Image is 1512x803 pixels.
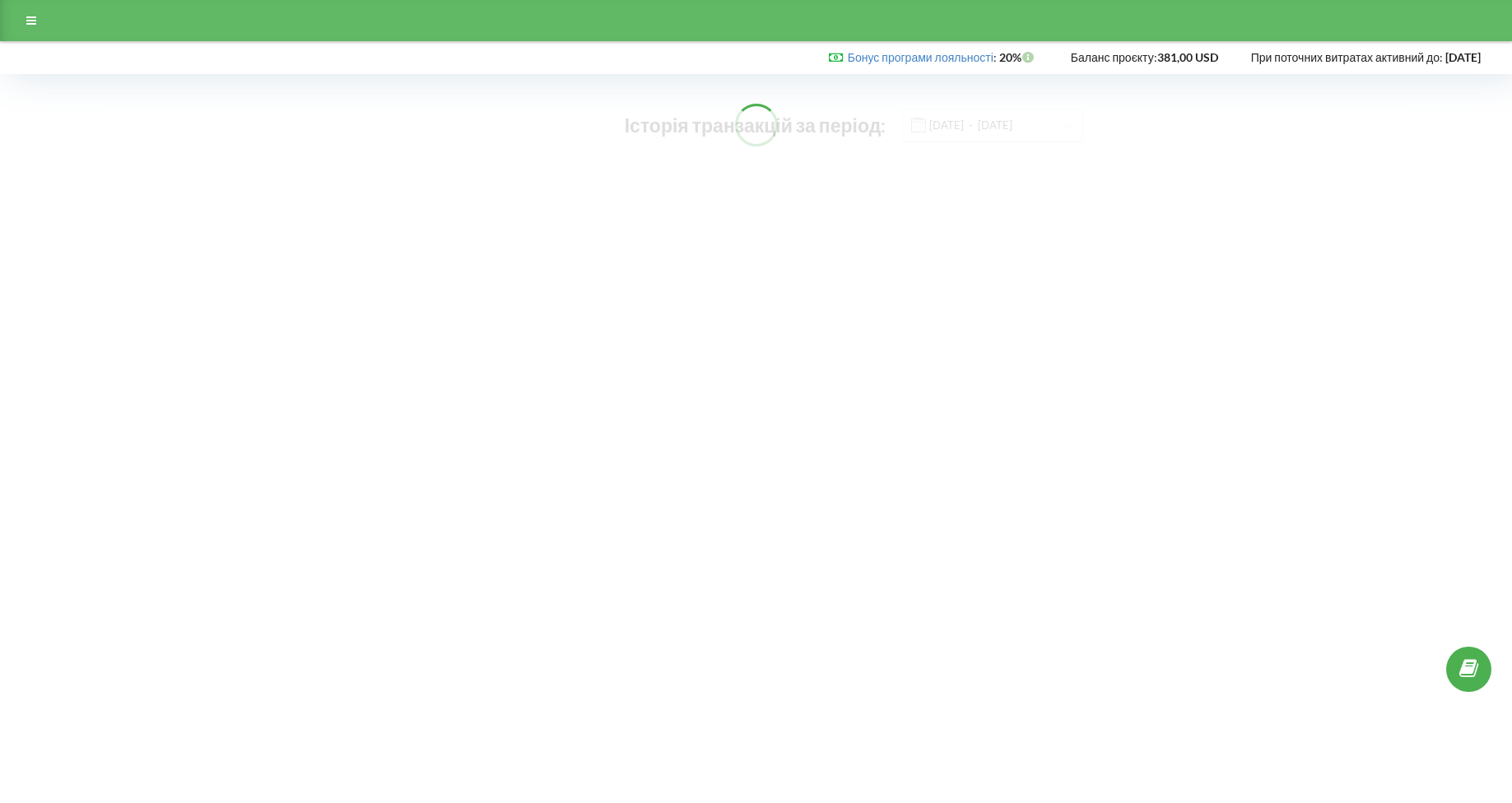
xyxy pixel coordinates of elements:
span: : [848,50,997,64]
a: Бонус програми лояльності [848,50,993,64]
strong: [DATE] [1445,50,1481,64]
strong: 381,00 USD [1157,50,1218,64]
strong: 20% [999,50,1038,64]
span: При поточних витратах активний до: [1251,50,1443,64]
span: Баланс проєкту: [1071,50,1157,64]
